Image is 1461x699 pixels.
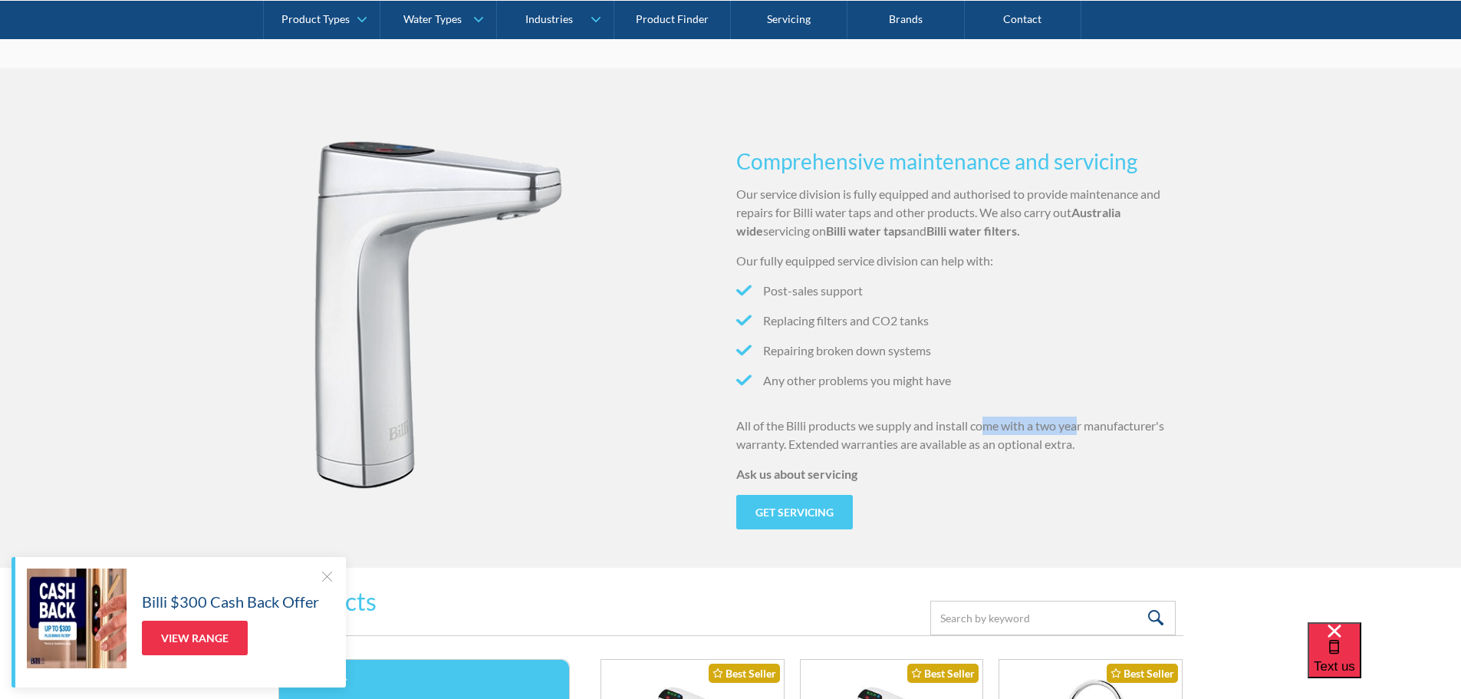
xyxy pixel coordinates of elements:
[278,120,572,561] img: Billi
[281,12,350,25] div: Product Types
[1308,622,1461,699] iframe: podium webchat widget bubble
[736,495,853,529] a: Get servicing
[907,664,979,683] div: Best Seller
[736,205,1120,238] strong: Australia wide
[736,145,1183,177] h3: Comprehensive maintenance and servicing
[736,282,1183,300] li: Post-sales support
[403,12,462,25] div: Water Types
[1107,664,1178,683] div: Best Seller
[27,569,127,668] img: Billi $300 Cash Back Offer
[736,371,1183,390] li: Any other problems you might have
[736,252,1183,270] p: Our fully equipped service division can help with:
[709,664,780,683] div: Best Seller
[736,312,1183,330] li: Replacing filters and CO2 tanks
[291,675,558,690] h3: Filter by
[930,601,1176,635] input: Search by keyword
[736,467,857,481] strong: Ask us about servicing
[926,223,1020,238] strong: Billi water filters.
[826,223,907,238] strong: Billi water taps
[736,185,1183,240] p: Our service division is fully equipped and authorised to provide maintenance and repairs for Bill...
[736,417,1183,453] p: All of the Billi products we supply and install come with a two year manufacturer's warranty. Ext...
[142,621,248,655] a: View Range
[142,590,319,613] h5: Billi $300 Cash Back Offer
[736,341,1183,360] li: Repairing broken down systems
[525,12,573,25] div: Industries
